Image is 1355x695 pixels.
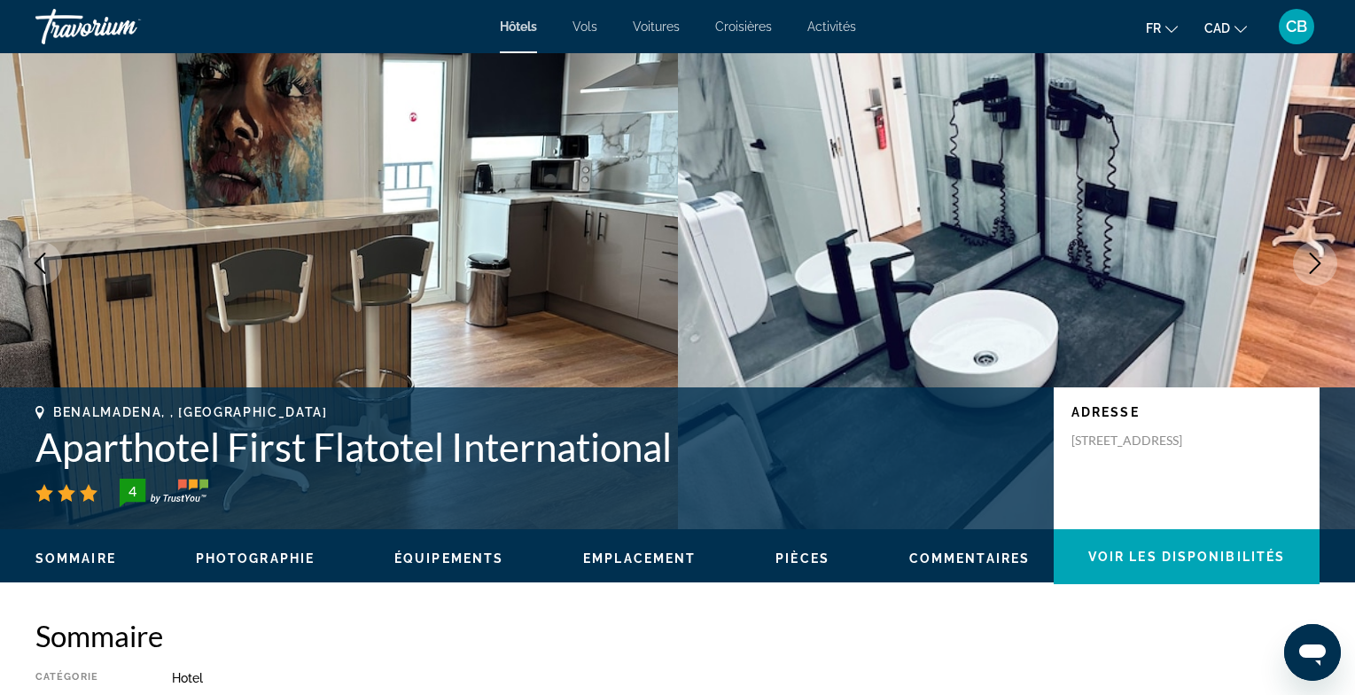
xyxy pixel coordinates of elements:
[1071,405,1302,419] p: Adresse
[18,241,62,285] button: Previous image
[775,551,829,566] span: Pièces
[114,480,150,502] div: 4
[196,551,315,566] button: Photographie
[583,551,696,566] span: Emplacement
[35,551,116,566] button: Sommaire
[1286,18,1307,35] span: CB
[1293,241,1337,285] button: Next image
[1273,8,1320,45] button: User Menu
[1088,550,1285,564] span: Voir les disponibilités
[35,618,1320,653] h2: Sommaire
[172,671,1320,685] div: Hotel
[35,424,1036,470] h1: Aparthotel First Flatotel International
[909,551,1030,566] button: Commentaires
[909,551,1030,566] span: Commentaires
[633,20,680,34] a: Voitures
[35,551,116,566] span: Sommaire
[394,551,503,566] span: Équipements
[53,405,328,419] span: Benalmadena, , [GEOGRAPHIC_DATA]
[35,4,213,50] a: Travorium
[583,551,696,566] button: Emplacement
[775,551,829,566] button: Pièces
[35,671,128,685] div: Catégorie
[715,20,772,34] a: Croisières
[196,551,315,566] span: Photographie
[500,20,537,34] a: Hôtels
[1284,624,1341,681] iframe: Bouton de lancement de la fenêtre de messagerie
[807,20,856,34] a: Activités
[394,551,503,566] button: Équipements
[1146,21,1161,35] span: fr
[1071,433,1213,449] p: [STREET_ADDRESS]
[1204,21,1230,35] span: CAD
[120,479,208,507] img: trustyou-badge-hor.svg
[1054,529,1320,584] button: Voir les disponibilités
[572,20,597,34] a: Vols
[1204,15,1247,41] button: Change currency
[1146,15,1178,41] button: Change language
